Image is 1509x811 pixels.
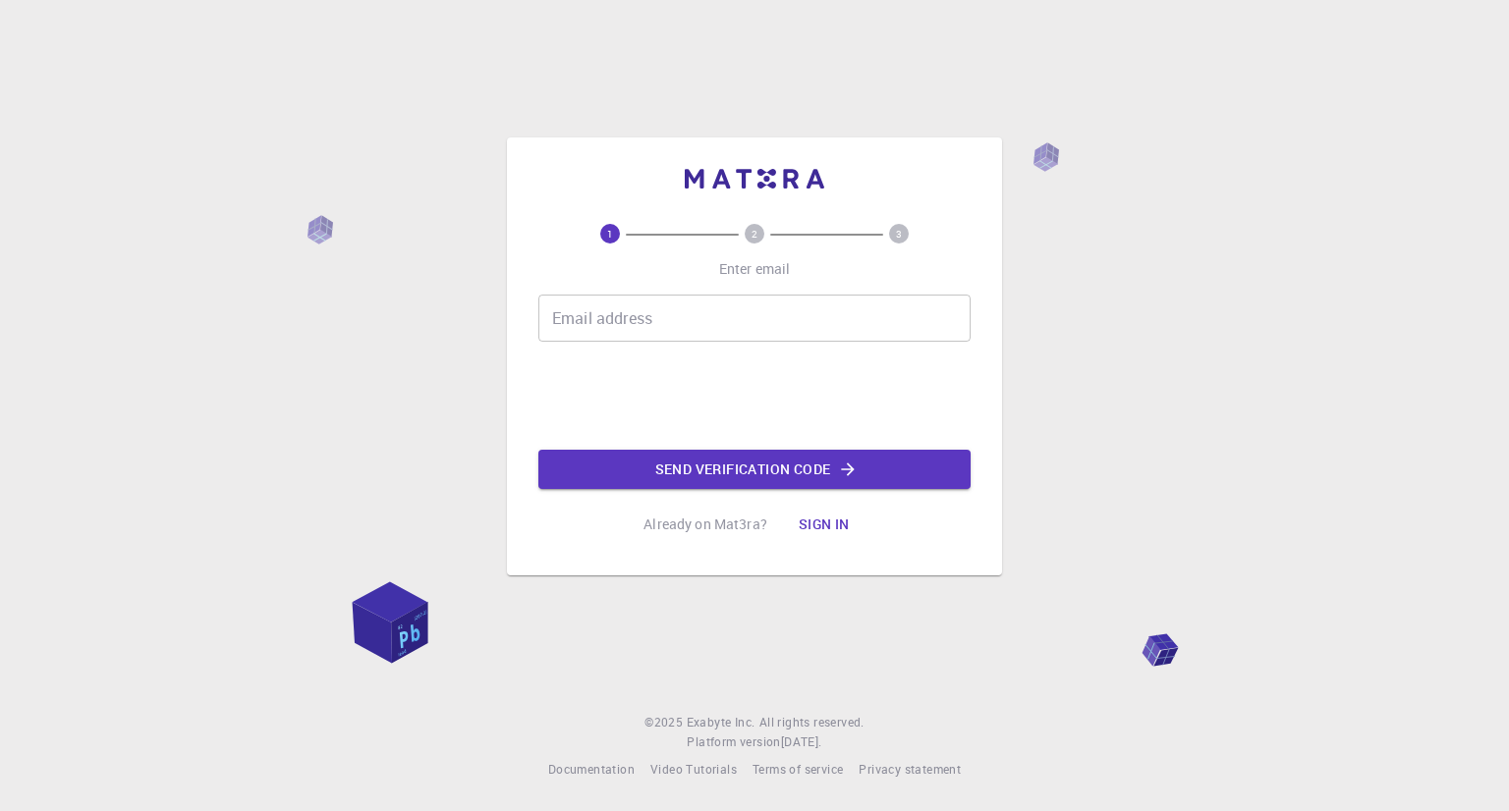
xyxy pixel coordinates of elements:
[859,761,961,777] span: Privacy statement
[644,713,686,732] span: © 2025
[607,227,613,241] text: 1
[759,713,865,732] span: All rights reserved.
[548,760,635,780] a: Documentation
[650,761,737,777] span: Video Tutorials
[783,505,866,544] button: Sign in
[687,714,755,730] span: Exabyte Inc.
[650,760,737,780] a: Video Tutorials
[752,227,757,241] text: 2
[548,761,635,777] span: Documentation
[605,357,904,434] iframe: reCAPTCHA
[753,761,843,777] span: Terms of service
[687,732,780,752] span: Platform version
[896,227,902,241] text: 3
[753,760,843,780] a: Terms of service
[687,713,755,732] a: Exabyte Inc.
[781,732,822,752] a: [DATE].
[781,733,822,749] span: [DATE] .
[719,259,791,279] p: Enter email
[859,760,961,780] a: Privacy statement
[643,514,767,534] p: Already on Mat3ra?
[538,450,971,489] button: Send verification code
